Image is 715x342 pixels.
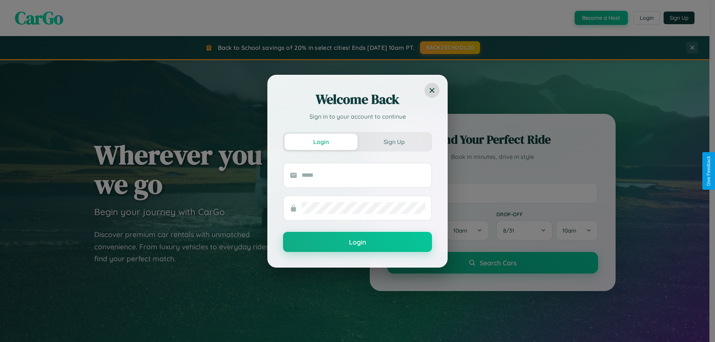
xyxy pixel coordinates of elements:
[706,156,711,186] div: Give Feedback
[283,90,432,108] h2: Welcome Back
[283,112,432,121] p: Sign in to your account to continue
[285,134,357,150] button: Login
[283,232,432,252] button: Login
[357,134,430,150] button: Sign Up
